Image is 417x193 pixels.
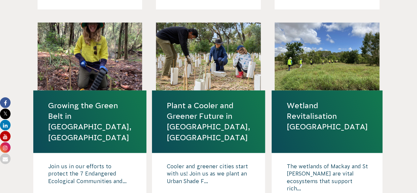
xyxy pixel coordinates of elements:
a: Wetland Revitalisation [GEOGRAPHIC_DATA] [286,100,368,132]
a: Growing the Green Belt in [GEOGRAPHIC_DATA], [GEOGRAPHIC_DATA] [48,100,132,143]
a: Plant a Cooler and Greener Future in [GEOGRAPHIC_DATA], [GEOGRAPHIC_DATA] [167,100,250,143]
